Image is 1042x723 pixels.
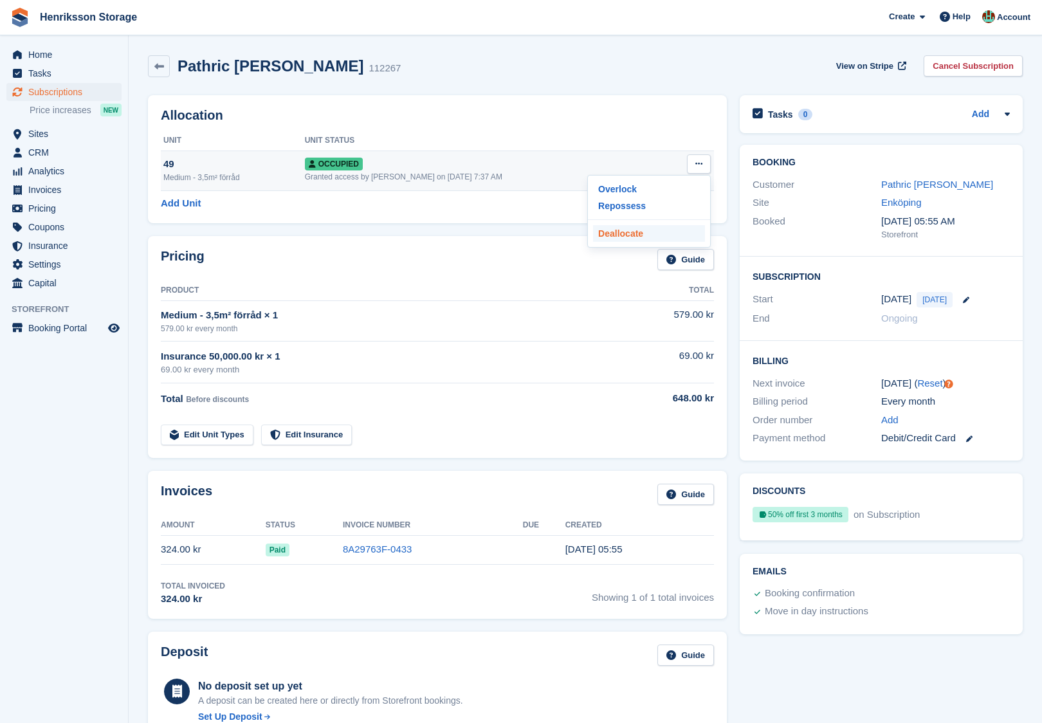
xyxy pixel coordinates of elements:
a: Cancel Subscription [924,55,1023,77]
div: NEW [100,104,122,116]
h2: Invoices [161,484,212,505]
div: Debit/Credit Card [881,431,1010,446]
span: Storefront [12,303,128,316]
th: Product [161,280,616,301]
a: 8A29763F-0433 [343,544,412,554]
div: Billing period [753,394,881,409]
div: Total Invoiced [161,580,225,592]
span: Account [997,11,1030,24]
a: Enköping [881,197,922,208]
span: Coupons [28,218,105,236]
span: Paid [266,544,289,556]
a: menu [6,64,122,82]
a: Guide [657,484,714,505]
a: Repossess [593,197,705,214]
th: Total [616,280,714,301]
h2: Emails [753,567,1010,577]
div: 112267 [369,61,401,76]
div: 69.00 kr every month [161,363,616,376]
div: End [753,311,881,326]
h2: Tasks [768,109,793,120]
span: Settings [28,255,105,273]
a: Henriksson Storage [35,6,142,28]
th: Unit Status [305,131,665,151]
a: Preview store [106,320,122,336]
a: menu [6,255,122,273]
a: Overlock [593,181,705,197]
a: Deallocate [593,225,705,242]
div: Tooltip anchor [943,378,955,390]
h2: Billing [753,354,1010,367]
span: Ongoing [881,313,918,324]
th: Status [266,515,343,536]
a: View on Stripe [831,55,909,77]
p: A deposit can be created here or directly from Storefront bookings. [198,694,463,708]
div: Next invoice [753,376,881,391]
span: Home [28,46,105,64]
a: menu [6,143,122,161]
span: Tasks [28,64,105,82]
span: Total [161,393,183,404]
div: Every month [881,394,1010,409]
span: Subscriptions [28,83,105,101]
a: Add Unit [161,196,201,211]
div: Payment method [753,431,881,446]
img: stora-icon-8386f47178a22dfd0bd8f6a31ec36ba5ce8667c1dd55bd0f319d3a0aa187defe.svg [10,8,30,27]
td: 69.00 kr [616,342,714,383]
div: [DATE] 05:55 AM [881,214,1010,229]
th: Created [565,515,714,536]
a: menu [6,199,122,217]
div: 579.00 kr every month [161,323,616,334]
div: Booking confirmation [765,586,855,601]
h2: Booking [753,158,1010,168]
a: menu [6,218,122,236]
span: Before discounts [186,395,249,404]
div: Medium - 3,5m² förråd × 1 [161,308,616,323]
h2: Deposit [161,645,208,666]
h2: Allocation [161,108,714,123]
span: Price increases [30,104,91,116]
span: Insurance [28,237,105,255]
div: Medium - 3,5m² förråd [163,172,305,183]
div: 648.00 kr [616,391,714,406]
div: Granted access by [PERSON_NAME] on [DATE] 7:37 AM [305,171,665,183]
div: Move in day instructions [765,604,868,619]
div: Order number [753,413,881,428]
div: 50% off first 3 months [753,507,848,522]
div: 0 [798,109,813,120]
th: Amount [161,515,266,536]
a: menu [6,181,122,199]
div: No deposit set up yet [198,679,463,694]
a: Price increases NEW [30,103,122,117]
td: 579.00 kr [616,300,714,341]
h2: Pathric [PERSON_NAME] [178,57,363,75]
div: [DATE] ( ) [881,376,1010,391]
a: Edit Insurance [261,425,352,446]
div: 49 [163,157,305,172]
a: Reset [917,378,942,389]
time: 2025-10-04 23:00:00 UTC [881,292,911,307]
span: [DATE] [917,292,953,307]
a: menu [6,125,122,143]
a: Add [972,107,989,122]
a: menu [6,162,122,180]
a: menu [6,319,122,337]
span: on Subscription [851,509,920,520]
a: menu [6,83,122,101]
span: Create [889,10,915,23]
div: Start [753,292,881,307]
time: 2025-10-05 03:55:27 UTC [565,544,623,554]
div: 324.00 kr [161,592,225,607]
div: Storefront [881,228,1010,241]
th: Unit [161,131,305,151]
span: Analytics [28,162,105,180]
a: Pathric [PERSON_NAME] [881,179,993,190]
div: Site [753,196,881,210]
span: View on Stripe [836,60,893,73]
span: Invoices [28,181,105,199]
a: Add [881,413,899,428]
h2: Discounts [753,486,1010,497]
